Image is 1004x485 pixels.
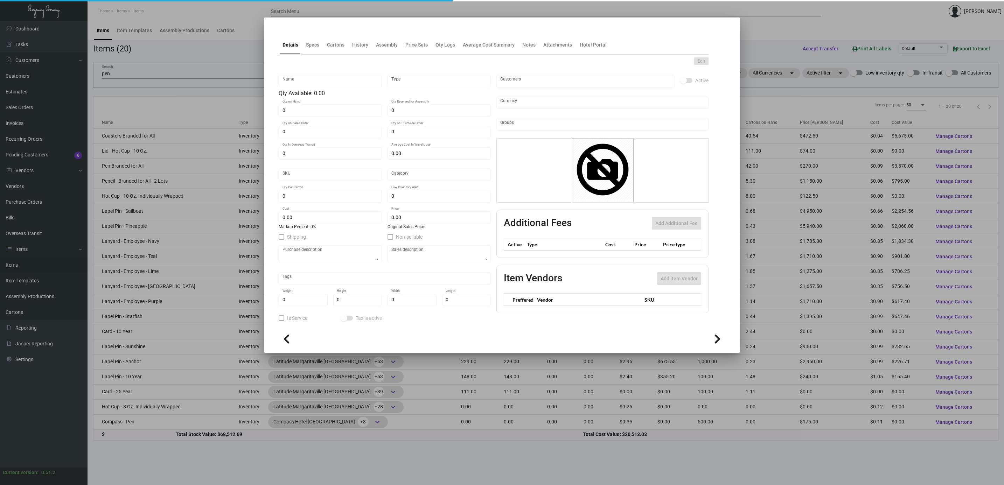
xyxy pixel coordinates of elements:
[580,41,607,49] div: Hotel Portal
[504,217,572,230] h2: Additional Fees
[504,272,562,285] h2: Item Vendors
[534,294,641,306] th: Vendor
[376,41,398,49] div: Assembly
[283,41,298,49] div: Details
[504,294,534,306] th: Preffered
[500,121,705,127] input: Add new..
[306,41,319,49] div: Specs
[695,76,709,85] span: Active
[694,57,709,65] button: Edit
[652,217,701,230] button: Add Additional Fee
[352,41,368,49] div: History
[698,58,705,64] span: Edit
[279,89,491,98] div: Qty Available: 0.00
[633,238,661,251] th: Price
[500,78,671,84] input: Add new..
[405,41,428,49] div: Price Sets
[525,238,604,251] th: Type
[522,41,536,49] div: Notes
[641,294,701,306] th: SKU
[287,233,306,241] span: Shipping
[41,469,55,476] div: 0.51.2
[327,41,344,49] div: Cartons
[661,276,698,281] span: Add item Vendor
[655,220,698,226] span: Add Additional Fee
[543,41,572,49] div: Attachments
[287,314,307,322] span: Is Service
[435,41,455,49] div: Qty Logs
[356,314,382,322] span: Tax is active
[396,233,423,241] span: Non-sellable
[3,469,39,476] div: Current version:
[661,238,693,251] th: Price type
[604,238,632,251] th: Cost
[657,272,701,285] button: Add item Vendor
[504,238,525,251] th: Active
[463,41,515,49] div: Average Cost Summary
